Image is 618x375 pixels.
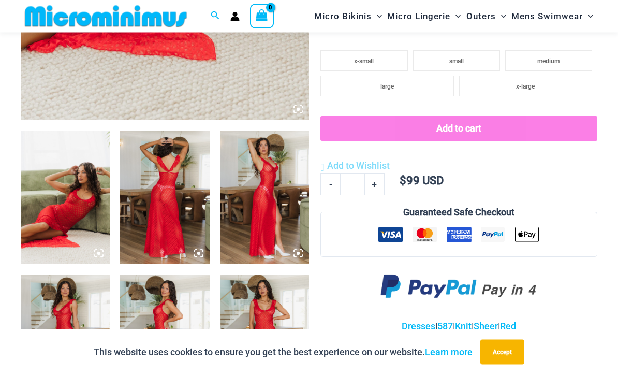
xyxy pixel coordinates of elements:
[413,51,500,71] li: small
[320,174,340,195] a: -
[320,319,597,335] p: | | | |
[220,131,309,265] img: Sometimes Red 587 Dress
[399,205,519,221] legend: Guaranteed Safe Checkout
[230,12,240,21] a: Account icon link
[387,3,450,30] span: Micro Lingerie
[372,3,382,30] span: Menu Toggle
[120,131,209,265] img: Sometimes Red 587 Dress
[505,51,592,71] li: medium
[450,3,461,30] span: Menu Toggle
[400,175,444,187] bdi: 99 USD
[466,3,496,30] span: Outers
[340,174,364,195] input: Product quantity
[21,5,191,28] img: MM SHOP LOGO FLAT
[402,321,435,332] a: Dresses
[250,4,274,28] a: View Shopping Cart, empty
[509,3,596,30] a: Mens SwimwearMenu ToggleMenu Toggle
[211,10,220,23] a: Search icon link
[94,344,473,360] p: This website uses cookies to ensure you get the best experience on our website.
[320,76,453,97] li: large
[380,83,394,91] span: large
[320,158,389,174] a: Add to Wishlist
[365,174,385,195] a: +
[312,3,385,30] a: Micro BikinisMenu ToggleMenu Toggle
[537,58,560,65] span: medium
[511,3,583,30] span: Mens Swimwear
[583,3,593,30] span: Menu Toggle
[474,321,498,332] a: Sheer
[455,321,472,332] a: Knit
[320,117,597,141] button: Add to cart
[310,2,597,31] nav: Site Navigation
[516,83,535,91] span: x-large
[480,340,524,365] button: Accept
[425,347,473,357] a: Learn more
[496,3,506,30] span: Menu Toggle
[400,175,406,187] span: $
[314,3,372,30] span: Micro Bikinis
[385,3,463,30] a: Micro LingerieMenu ToggleMenu Toggle
[464,3,509,30] a: OutersMenu ToggleMenu Toggle
[500,321,516,332] a: Red
[437,321,453,332] a: 587
[320,51,407,71] li: x-small
[354,58,374,65] span: x-small
[327,161,390,171] span: Add to Wishlist
[449,58,464,65] span: small
[459,76,592,97] li: x-large
[21,131,110,265] img: Sometimes Red 587 Dress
